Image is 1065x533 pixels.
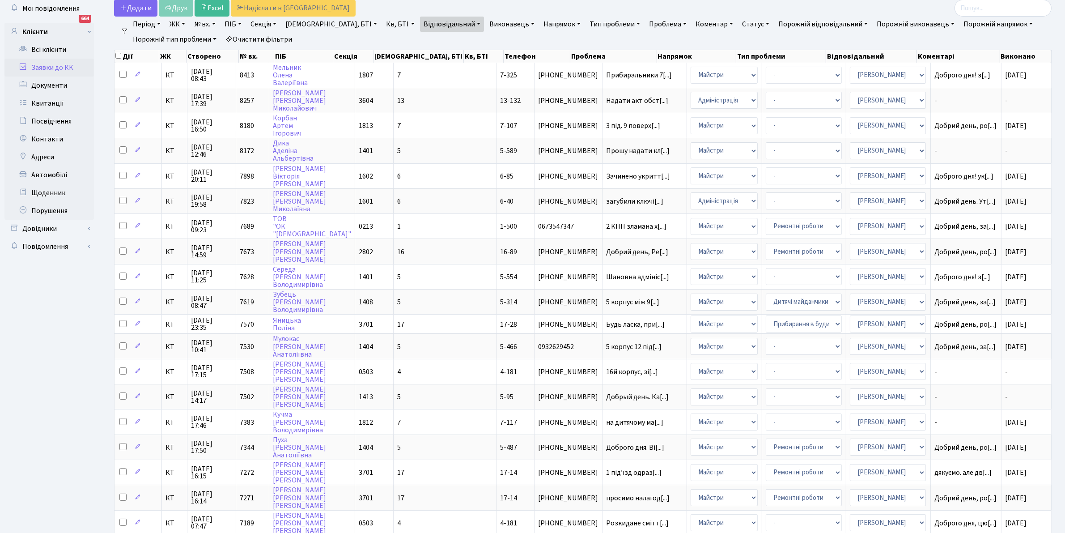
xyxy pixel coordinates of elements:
[273,264,326,290] a: Середа[PERSON_NAME]Володимирівна
[606,518,669,528] span: Розкидане смітт[...]
[538,122,598,129] span: [PHONE_NUMBER]
[4,77,94,94] a: Документи
[165,223,183,230] span: КТ
[397,367,401,377] span: 4
[129,32,220,47] a: Порожній тип проблеми
[4,220,94,238] a: Довідники
[397,468,404,478] span: 17
[165,72,183,79] span: КТ
[606,70,672,80] span: Прибиральники 7[...]
[240,418,254,427] span: 7383
[191,269,232,284] span: [DATE] 11:25
[191,17,219,32] a: № вх.
[538,298,598,306] span: [PHONE_NUMBER]
[538,97,598,104] span: [PHONE_NUMBER]
[4,130,94,148] a: Контакти
[273,164,326,189] a: [PERSON_NAME]Вікторія[PERSON_NAME]
[1005,392,1008,402] span: -
[775,17,871,32] a: Порожній відповідальний
[187,50,239,63] th: Створено
[240,518,254,528] span: 7189
[934,297,996,307] span: Добрий день, за[...]
[79,15,91,23] div: 664
[4,23,94,41] a: Клієнти
[538,273,598,281] span: [PHONE_NUMBER]
[221,17,245,32] a: ПІБ
[165,122,183,129] span: КТ
[273,138,314,163] a: ДикаАделінаАльбертівна
[191,339,232,354] span: [DATE] 10:41
[240,146,254,156] span: 8172
[1005,443,1027,452] span: [DATE]
[359,96,373,106] span: 3604
[273,290,326,315] a: Зубець[PERSON_NAME]Володимирівна
[606,418,663,427] span: на дитячому ма[...]
[191,194,232,208] span: [DATE] 19:58
[420,17,484,32] a: Відповідальний
[1005,171,1027,181] span: [DATE]
[960,17,1036,32] a: Порожній напрямок
[736,50,826,63] th: Тип проблеми
[165,173,183,180] span: КТ
[606,367,658,377] span: 16й корпус, зі[...]
[359,468,373,478] span: 3701
[240,392,254,402] span: 7502
[934,222,996,231] span: Добрий день, за[...]
[273,486,326,511] a: [PERSON_NAME][PERSON_NAME][PERSON_NAME]
[500,272,517,282] span: 5-554
[273,316,301,333] a: ЯницькаПоліна
[159,50,187,63] th: ЖК
[500,342,517,352] span: 5-466
[606,171,670,181] span: Зачинено укритт[...]
[1005,70,1027,80] span: [DATE]
[359,392,373,402] span: 1413
[165,248,183,256] span: КТ
[538,198,598,205] span: [PHONE_NUMBER]
[606,468,662,478] span: 1 підʼїзд одраз[...]
[359,222,373,231] span: 0213
[397,342,401,352] span: 5
[191,465,232,480] span: [DATE] 16:15
[738,17,773,32] a: Статус
[934,70,990,80] span: Доброго дня! з[...]
[397,96,404,106] span: 13
[500,320,517,329] span: 17-28
[606,392,669,402] span: Добрый день. Ка[...]
[165,298,183,306] span: КТ
[934,393,998,401] span: -
[282,17,381,32] a: [DEMOGRAPHIC_DATA], БТІ
[538,72,598,79] span: [PHONE_NUMBER]
[359,297,373,307] span: 1408
[500,171,513,181] span: 6-85
[934,518,997,528] span: Доброго дня, цю[...]
[397,297,401,307] span: 5
[273,189,326,214] a: [PERSON_NAME][PERSON_NAME]Миколаївна
[606,297,659,307] span: 5 корпус між 9[...]
[240,70,254,80] span: 8413
[191,219,232,234] span: [DATE] 09:23
[1005,121,1027,131] span: [DATE]
[273,359,326,384] a: [PERSON_NAME][PERSON_NAME][PERSON_NAME]
[606,272,669,282] span: Шановна адмініс[...]
[191,93,232,107] span: [DATE] 17:39
[359,320,373,329] span: 3701
[397,443,401,452] span: 5
[934,342,996,352] span: Добрий день, за[...]
[397,493,404,503] span: 17
[240,272,254,282] span: 7628
[165,520,183,527] span: КТ
[645,17,690,32] a: Проблема
[464,50,504,63] th: Кв, БТІ
[240,320,254,329] span: 7570
[22,4,80,13] span: Мої повідомлення
[934,320,997,329] span: Добрий день, ро[...]
[115,50,159,63] th: Дії
[359,518,373,528] span: 0503
[934,272,990,282] span: Доброго дня! з[...]
[4,59,94,77] a: Заявки до КК
[538,444,598,451] span: [PHONE_NUMBER]
[273,410,326,435] a: Кучма[PERSON_NAME]Володимирівна
[191,169,232,183] span: [DATE] 20:11
[240,443,254,452] span: 7344
[165,495,183,502] span: КТ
